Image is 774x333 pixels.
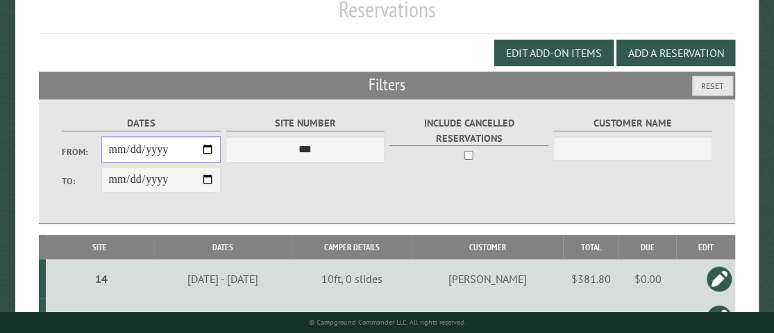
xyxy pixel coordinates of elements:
[22,36,33,47] img: website_grey.svg
[494,40,614,66] button: Edit Add-on Items
[53,82,124,91] div: Domain Overview
[308,318,465,327] small: © Campground Commander LLC. All rights reserved.
[36,36,153,47] div: Domain: [DOMAIN_NAME]
[39,22,68,33] div: v 4.0.25
[389,115,548,146] label: Include Cancelled Reservations
[563,259,619,298] td: $381.80
[292,259,412,298] td: 10ft, 0 slides
[154,235,292,259] th: Dates
[616,40,735,66] button: Add a Reservation
[46,235,154,259] th: Site
[619,235,676,259] th: Due
[62,174,101,188] label: To:
[22,22,33,33] img: logo_orange.svg
[619,259,676,298] td: $0.00
[153,82,234,91] div: Keywords by Traffic
[62,145,101,159] label: From:
[676,235,735,259] th: Edit
[156,311,289,325] div: [DATE] - [DATE]
[692,76,733,96] button: Reset
[553,115,712,131] label: Customer Name
[51,311,152,325] div: 21
[39,72,736,98] h2: Filters
[412,259,564,298] td: [PERSON_NAME]
[156,272,289,286] div: [DATE] - [DATE]
[138,81,149,92] img: tab_keywords_by_traffic_grey.svg
[226,115,385,131] label: Site Number
[62,115,221,131] label: Dates
[37,81,49,92] img: tab_domain_overview_orange.svg
[412,235,564,259] th: Customer
[51,272,152,286] div: 14
[292,235,412,259] th: Camper Details
[563,235,619,259] th: Total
